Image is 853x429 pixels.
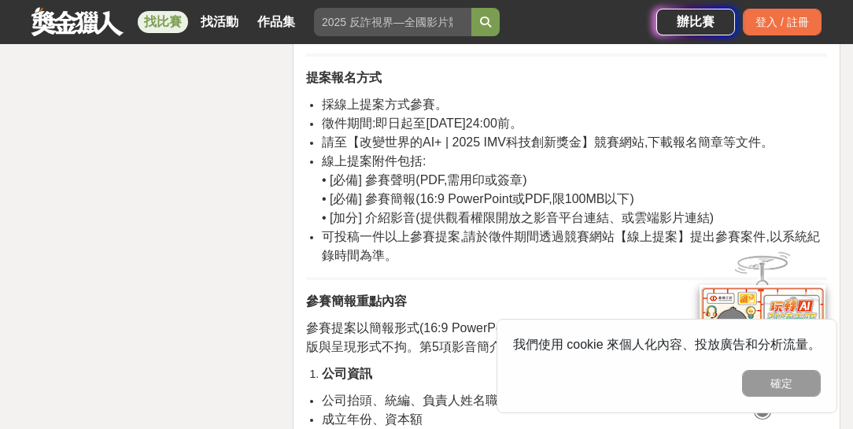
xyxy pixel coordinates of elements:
[742,370,821,397] button: 確定
[322,230,820,262] span: 可投稿一件以上參賽提案,請於徵件期間透過競賽網站【線上提案】提出參賽案件,以系統紀錄時間為準。
[194,11,245,33] a: 找活動
[322,116,523,130] span: 徵件期間:即日起至[DATE]24:00前。
[322,367,372,380] strong: 公司資訊
[322,154,426,168] span: 線上提案附件包括:
[322,211,714,224] span: • [加分] 介紹影音(提供觀看權限開放之影音平台連結、或雲端影片連結)
[322,98,448,111] span: 採線上提案方式參賽。
[322,394,511,407] span: 公司抬頭、統編、負責人姓名職銜
[306,294,407,308] strong: 參賽簡報重點內容
[656,9,735,35] a: 辦比賽
[251,11,301,33] a: 作品集
[322,135,774,149] span: 請至【改變世界的AI+ | 2025 IMV科技創新獎金】競賽網站,下載報名簡章等文件。
[138,11,188,33] a: 找比賽
[306,321,817,353] span: 參賽提案以簡報形式(16:9 PowerPoint或PDF,限100MB以下),需具備本頁列舉前1~4項內容,排版與呈現形式不拘。第5項影音簡介為輔助評審了解提案內容(非必要,不影響參賽資格)。
[743,9,822,35] div: 登入 / 註冊
[700,285,825,390] img: d2146d9a-e6f6-4337-9592-8cefde37ba6b.png
[322,173,527,187] span: • [必備] 參賽聲明(PDF,需用印或簽章)
[306,71,382,84] strong: 提案報名方式
[322,412,423,426] span: 成立年份、資本額
[513,338,821,351] span: 我們使用 cookie 來個人化內容、投放廣告和分析流量。
[322,192,634,205] span: • [必備] 參賽簡報(16:9 PowerPoint或PDF,限100MB以下)
[314,8,471,36] input: 2025 反詐視界—全國影片競賽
